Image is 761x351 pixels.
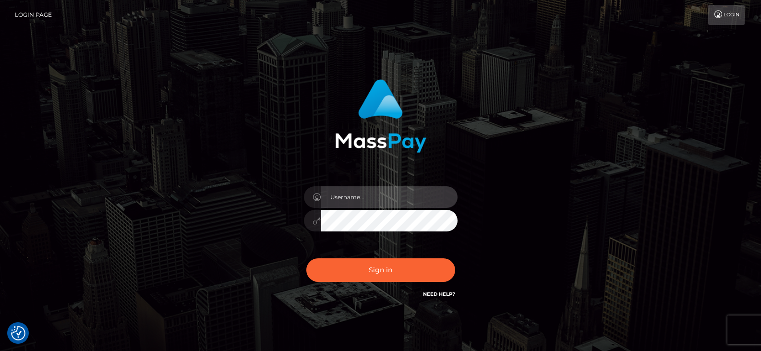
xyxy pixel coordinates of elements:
a: Login Page [15,5,52,25]
button: Sign in [306,258,455,282]
input: Username... [321,186,458,208]
a: Login [708,5,745,25]
button: Consent Preferences [11,326,25,340]
a: Need Help? [423,291,455,297]
img: MassPay Login [335,79,426,153]
img: Revisit consent button [11,326,25,340]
